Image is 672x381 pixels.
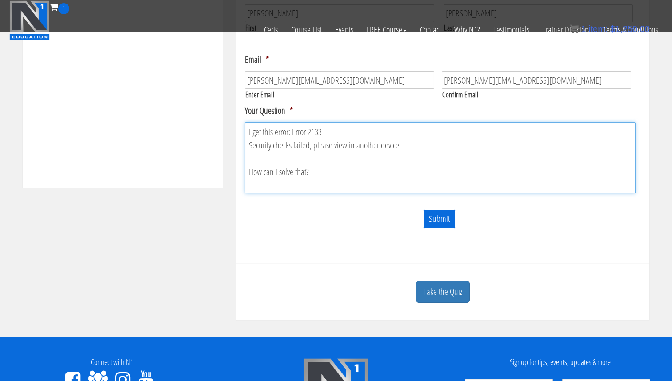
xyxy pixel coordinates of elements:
[448,14,487,45] a: Why N1?
[245,105,293,116] label: Your Question
[284,14,328,45] a: Course List
[245,54,269,65] label: Email
[413,14,448,45] a: Contact
[570,24,579,33] img: icon11.png
[257,14,284,45] a: Certs
[58,3,69,14] span: 1
[9,0,50,40] img: n1-education
[360,14,413,45] a: FREE Course
[7,358,217,367] h4: Connect with N1
[536,14,596,45] a: Trainer Directory
[50,1,69,13] a: 1
[416,281,470,303] a: Take the Quiz
[610,24,650,34] bdi: 1,250.00
[455,358,665,367] h4: Signup for tips, events, updates & more
[328,14,360,45] a: Events
[581,24,586,34] span: 1
[245,89,434,100] label: Enter Email
[442,89,631,100] label: Confirm Email
[487,14,536,45] a: Testimonials
[423,209,456,229] input: Submit
[570,24,650,34] a: 1 item: $1,250.00
[596,14,665,45] a: Terms & Conditions
[588,24,608,34] span: item:
[610,24,615,34] span: $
